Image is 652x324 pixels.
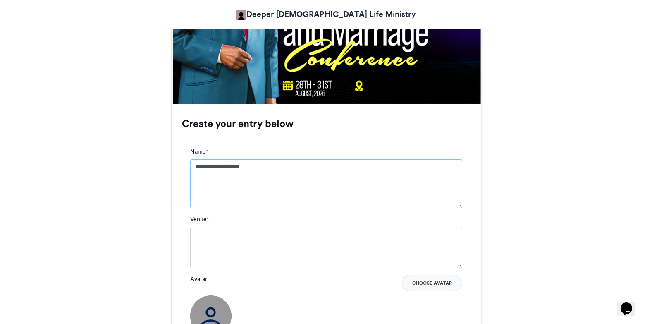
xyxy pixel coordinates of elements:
[190,215,209,223] label: Venue
[617,291,644,316] iframe: chat widget
[236,10,246,20] img: Obafemi Bello
[190,147,208,156] label: Name
[236,8,416,20] a: Deeper [DEMOGRAPHIC_DATA] Life Ministry
[190,275,207,283] label: Avatar
[402,275,462,291] button: Choose Avatar
[182,119,470,129] h3: Create your entry below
